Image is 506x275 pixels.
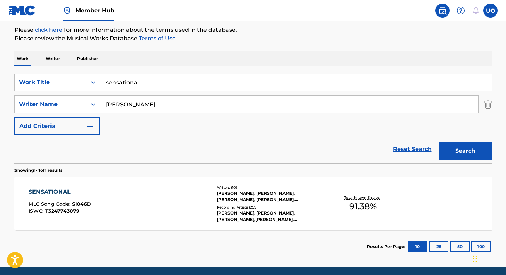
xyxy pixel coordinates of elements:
[457,6,465,15] img: help
[29,208,45,214] span: ISWC :
[137,35,176,42] a: Terms of Use
[217,190,323,203] div: [PERSON_NAME], [PERSON_NAME], [PERSON_NAME], [PERSON_NAME], [PERSON_NAME], [PERSON_NAME] [PERSON_...
[217,185,323,190] div: Writers ( 10 )
[35,27,62,33] a: click here
[75,51,100,66] p: Publisher
[473,248,477,269] div: Drag
[29,201,72,207] span: MLC Song Code :
[29,188,91,196] div: SENSATIONAL
[408,241,427,252] button: 10
[349,200,377,213] span: 91.38 %
[86,122,94,130] img: 9d2ae6d4665cec9f34b9.svg
[45,208,79,214] span: T3247743079
[14,167,62,174] p: Showing 1 - 1 of 1 results
[72,201,91,207] span: SI846D
[217,210,323,223] div: [PERSON_NAME], [PERSON_NAME], [PERSON_NAME],[PERSON_NAME],[PERSON_NAME], [PERSON_NAME], [PERSON_N...
[450,241,470,252] button: 50
[367,244,407,250] p: Results Per Page:
[389,141,435,157] a: Reset Search
[14,51,31,66] p: Work
[43,51,62,66] p: Writer
[14,177,492,230] a: SENSATIONALMLC Song Code:SI846DISWC:T3247743079Writers (10)[PERSON_NAME], [PERSON_NAME], [PERSON_...
[484,95,492,113] img: Delete Criterion
[76,6,114,14] span: Member Hub
[438,6,447,15] img: search
[14,34,492,43] p: Please review the Musical Works Database
[439,142,492,160] button: Search
[344,195,382,200] p: Total Known Shares:
[19,78,83,87] div: Work Title
[217,205,323,210] div: Recording Artists ( 259 )
[454,4,468,18] div: Help
[19,100,83,109] div: Writer Name
[471,241,506,275] iframe: Chat Widget
[472,7,479,14] div: Notifications
[14,26,492,34] p: Please for more information about the terms used in the database.
[8,5,36,16] img: MLC Logo
[435,4,450,18] a: Public Search
[14,117,100,135] button: Add Criteria
[14,74,492,163] form: Search Form
[429,241,448,252] button: 25
[483,4,498,18] div: User Menu
[63,6,71,15] img: Top Rightsholder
